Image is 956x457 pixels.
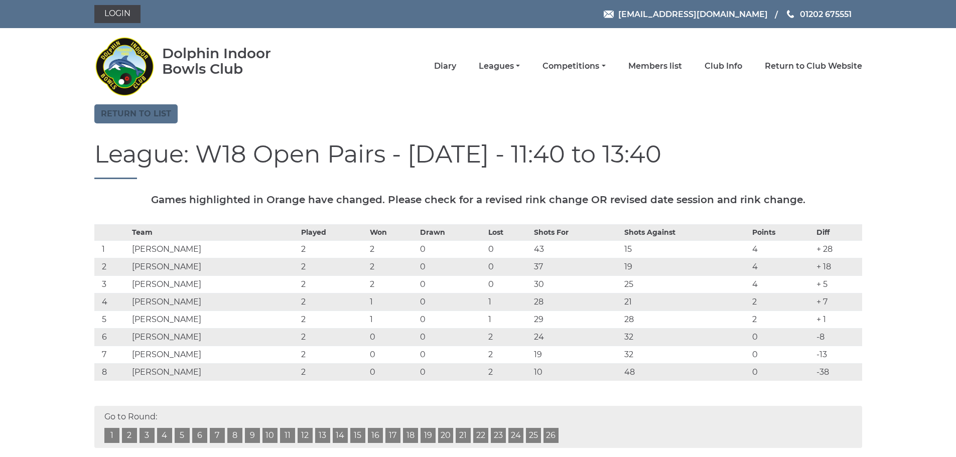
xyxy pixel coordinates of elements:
[418,363,486,381] td: 0
[418,311,486,328] td: 0
[418,240,486,258] td: 0
[531,275,622,293] td: 30
[367,293,418,311] td: 1
[94,5,141,23] a: Login
[94,240,130,258] td: 1
[140,428,155,443] a: 3
[473,428,488,443] a: 22
[418,346,486,363] td: 0
[94,293,130,311] td: 4
[486,328,531,346] td: 2
[299,240,367,258] td: 2
[421,428,436,443] a: 19
[418,293,486,311] td: 0
[122,428,137,443] a: 2
[750,258,814,275] td: 4
[94,406,862,448] div: Go to Round:
[129,363,299,381] td: [PERSON_NAME]
[94,104,178,123] a: Return to list
[434,61,456,72] a: Diary
[299,275,367,293] td: 2
[94,141,862,179] h1: League: W18 Open Pairs - [DATE] - 11:40 to 13:40
[750,275,814,293] td: 4
[622,328,750,346] td: 32
[750,311,814,328] td: 2
[526,428,541,443] a: 25
[486,311,531,328] td: 1
[486,258,531,275] td: 0
[491,428,506,443] a: 23
[94,346,130,363] td: 7
[486,224,531,240] th: Lost
[787,10,794,18] img: Phone us
[486,240,531,258] td: 0
[367,328,418,346] td: 0
[508,428,523,443] a: 24
[531,224,622,240] th: Shots For
[129,240,299,258] td: [PERSON_NAME]
[192,428,207,443] a: 6
[531,293,622,311] td: 28
[750,224,814,240] th: Points
[299,311,367,328] td: 2
[543,428,559,443] a: 26
[814,293,862,311] td: + 7
[531,346,622,363] td: 19
[129,346,299,363] td: [PERSON_NAME]
[750,346,814,363] td: 0
[299,258,367,275] td: 2
[622,293,750,311] td: 21
[486,346,531,363] td: 2
[750,293,814,311] td: 2
[486,275,531,293] td: 0
[129,328,299,346] td: [PERSON_NAME]
[622,275,750,293] td: 25
[367,346,418,363] td: 0
[94,31,155,101] img: Dolphin Indoor Bowls Club
[129,311,299,328] td: [PERSON_NAME]
[814,224,862,240] th: Diff
[486,293,531,311] td: 1
[531,328,622,346] td: 24
[299,328,367,346] td: 2
[280,428,295,443] a: 11
[531,311,622,328] td: 29
[750,363,814,381] td: 0
[367,258,418,275] td: 2
[814,275,862,293] td: + 5
[814,328,862,346] td: -8
[765,61,862,72] a: Return to Club Website
[531,363,622,381] td: 10
[418,328,486,346] td: 0
[245,428,260,443] a: 9
[262,428,278,443] a: 10
[94,363,130,381] td: 8
[210,428,225,443] a: 7
[129,293,299,311] td: [PERSON_NAME]
[227,428,242,443] a: 8
[298,428,313,443] a: 12
[367,224,418,240] th: Won
[94,275,130,293] td: 3
[622,224,750,240] th: Shots Against
[604,8,768,21] a: Email [EMAIL_ADDRESS][DOMAIN_NAME]
[604,11,614,18] img: Email
[814,240,862,258] td: + 28
[385,428,400,443] a: 17
[299,293,367,311] td: 2
[315,428,330,443] a: 13
[479,61,520,72] a: Leagues
[94,311,130,328] td: 5
[299,363,367,381] td: 2
[750,328,814,346] td: 0
[814,258,862,275] td: + 18
[456,428,471,443] a: 21
[531,258,622,275] td: 37
[367,240,418,258] td: 2
[531,240,622,258] td: 43
[333,428,348,443] a: 14
[622,240,750,258] td: 15
[618,9,768,19] span: [EMAIL_ADDRESS][DOMAIN_NAME]
[800,9,852,19] span: 01202 675551
[94,194,862,205] h5: Games highlighted in Orange have changed. Please check for a revised rink change OR revised date ...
